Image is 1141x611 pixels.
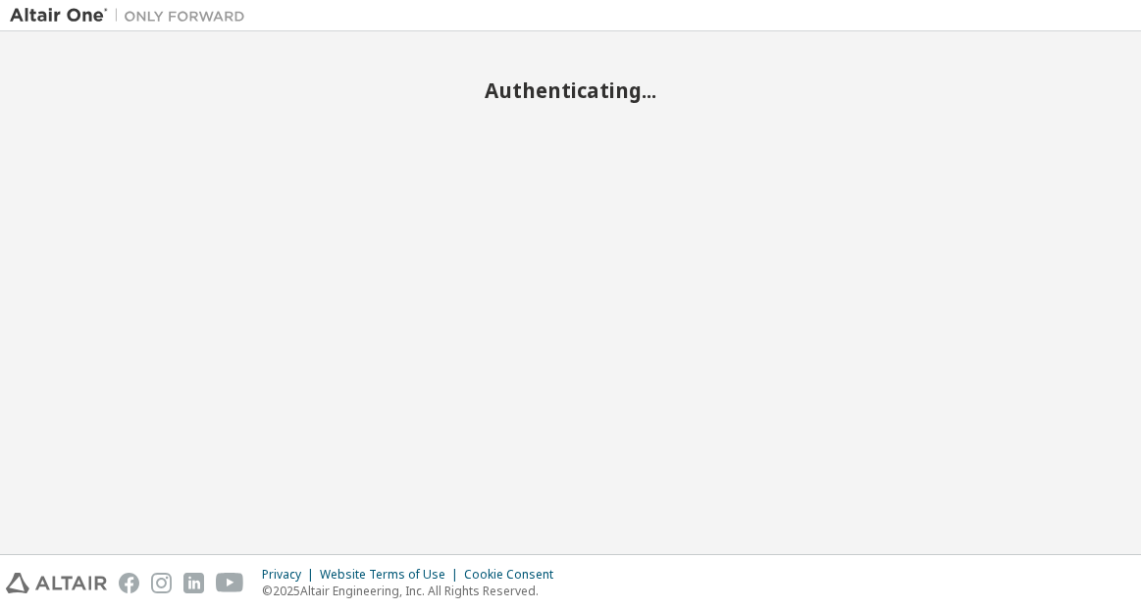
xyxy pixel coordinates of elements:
p: © 2025 Altair Engineering, Inc. All Rights Reserved. [262,583,565,599]
div: Cookie Consent [464,567,565,583]
img: youtube.svg [216,573,244,593]
div: Website Terms of Use [320,567,464,583]
img: Altair One [10,6,255,25]
img: instagram.svg [151,573,172,593]
div: Privacy [262,567,320,583]
img: facebook.svg [119,573,139,593]
img: altair_logo.svg [6,573,107,593]
h2: Authenticating... [10,77,1131,103]
img: linkedin.svg [183,573,204,593]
